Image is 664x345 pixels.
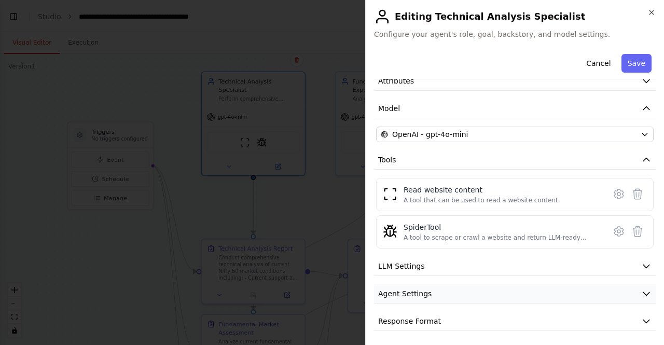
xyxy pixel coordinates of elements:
button: Delete tool [628,222,647,241]
div: A tool to scrape or crawl a website and return LLM-ready content. [404,233,599,242]
div: SpiderTool [404,222,599,232]
button: Cancel [580,54,617,73]
button: OpenAI - gpt-4o-mini [376,127,654,142]
img: ScrapeWebsiteTool [383,187,397,201]
span: Response Format [378,316,441,326]
div: Read website content [404,185,560,195]
button: Configure tool [610,185,628,203]
span: Model [378,103,400,114]
span: Attributes [378,76,414,86]
button: Agent Settings [374,284,656,303]
div: A tool that can be used to read a website content. [404,196,560,204]
button: Configure tool [610,222,628,241]
button: LLM Settings [374,257,656,276]
button: Response Format [374,312,656,331]
button: Attributes [374,72,656,91]
span: Agent Settings [378,288,432,299]
span: OpenAI - gpt-4o-mini [392,129,468,140]
button: Delete tool [628,185,647,203]
button: Tools [374,150,656,170]
button: Save [621,54,652,73]
span: Tools [378,155,396,165]
span: LLM Settings [378,261,425,271]
button: Model [374,99,656,118]
span: Configure your agent's role, goal, backstory, and model settings. [374,29,656,39]
img: SpiderTool [383,224,397,239]
h2: Editing Technical Analysis Specialist [374,8,656,25]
